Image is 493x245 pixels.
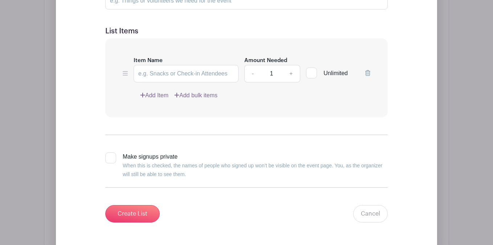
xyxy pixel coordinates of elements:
[282,65,300,82] a: +
[105,27,388,36] h5: List Items
[244,57,287,65] label: Amount Needed
[353,205,388,222] a: Cancel
[134,65,239,82] input: e.g. Snacks or Check-in Attendees
[140,91,168,100] a: Add Item
[105,205,160,222] input: Create List
[244,65,261,82] a: -
[134,57,163,65] label: Item Name
[123,163,382,177] small: When this is checked, the names of people who signed up won’t be visible on the event page. You, ...
[323,70,348,76] span: Unlimited
[123,152,388,179] div: Make signups private
[174,91,217,100] a: Add bulk items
